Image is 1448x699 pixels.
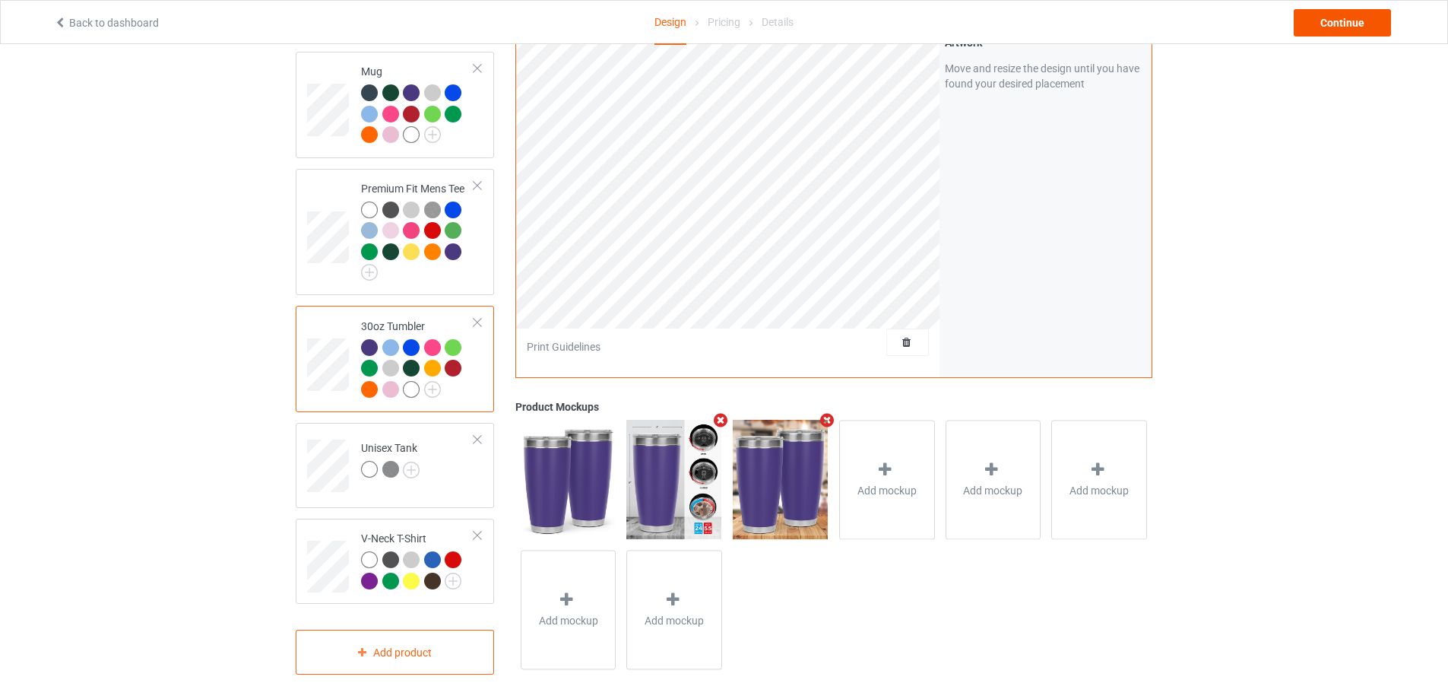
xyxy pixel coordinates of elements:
div: Mug [361,64,474,142]
div: Design [654,1,686,45]
div: Add product [296,630,494,675]
span: Add mockup [963,483,1022,498]
div: Add mockup [521,550,616,669]
img: regular.jpg [626,420,721,539]
img: regular.jpg [521,420,616,539]
div: Add mockup [946,420,1041,539]
div: Mug [296,52,494,158]
div: 30oz Tumbler [296,306,494,412]
i: Remove mockup [818,412,837,428]
img: regular.jpg [733,420,828,539]
img: svg+xml;base64,PD94bWwgdmVyc2lvbj0iMS4wIiBlbmNvZGluZz0iVVRGLTgiPz4KPHN2ZyB3aWR0aD0iMjJweCIgaGVpZ2... [424,381,441,398]
div: Pricing [708,1,740,43]
div: Add mockup [839,420,935,539]
div: V-Neck T-Shirt [296,519,494,604]
img: svg+xml;base64,PD94bWwgdmVyc2lvbj0iMS4wIiBlbmNvZGluZz0iVVRGLTgiPz4KPHN2ZyB3aWR0aD0iMjJweCIgaGVpZ2... [424,126,441,143]
div: V-Neck T-Shirt [361,531,474,588]
img: heather_texture.png [382,461,399,478]
i: Remove mockup [711,412,730,428]
div: Add mockup [1051,420,1147,539]
div: Premium Fit Mens Tee [296,169,494,296]
div: Continue [1294,9,1391,37]
a: Back to dashboard [54,17,159,29]
img: svg+xml;base64,PD94bWwgdmVyc2lvbj0iMS4wIiBlbmNvZGluZz0iVVRGLTgiPz4KPHN2ZyB3aWR0aD0iMjJweCIgaGVpZ2... [403,462,420,478]
div: 30oz Tumbler [361,319,474,397]
div: Premium Fit Mens Tee [361,181,474,276]
img: svg+xml;base64,PD94bWwgdmVyc2lvbj0iMS4wIiBlbmNvZGluZz0iVVRGLTgiPz4KPHN2ZyB3aWR0aD0iMjJweCIgaGVpZ2... [361,264,378,281]
span: Add mockup [645,613,704,628]
div: Product Mockups [515,399,1152,415]
div: Print Guidelines [527,339,600,354]
span: Add mockup [1069,483,1129,498]
span: Add mockup [539,613,598,628]
div: Unisex Tank [296,423,494,508]
img: heather_texture.png [424,202,441,218]
div: Move and resize the design until you have found your desired placement [945,61,1146,91]
div: Unisex Tank [361,440,420,477]
span: Add mockup [857,483,917,498]
div: Details [762,1,794,43]
div: Add mockup [626,550,722,669]
img: svg+xml;base64,PD94bWwgdmVyc2lvbj0iMS4wIiBlbmNvZGluZz0iVVRGLTgiPz4KPHN2ZyB3aWR0aD0iMjJweCIgaGVpZ2... [445,573,461,589]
